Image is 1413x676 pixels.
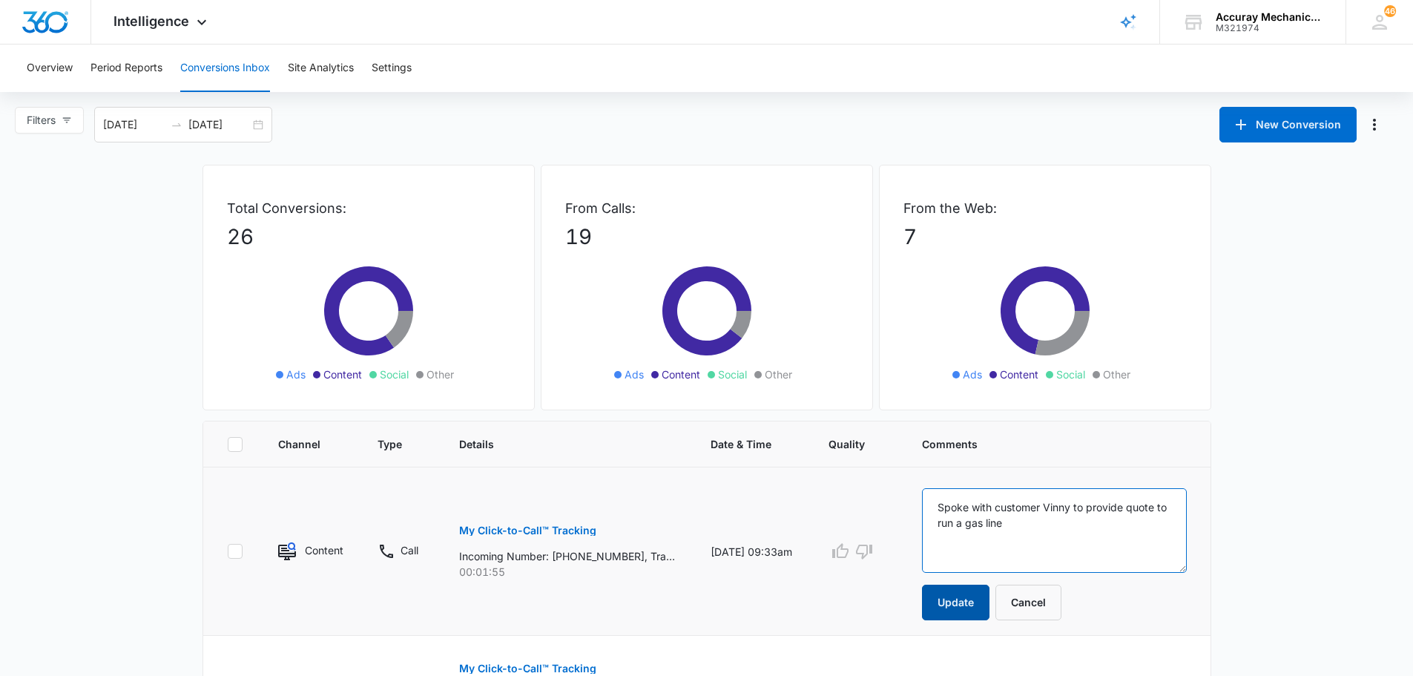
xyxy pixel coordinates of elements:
span: swap-right [171,119,182,131]
span: Comments [922,436,1165,452]
span: Social [1056,367,1085,382]
div: account id [1216,23,1324,33]
p: 00:01:55 [459,564,675,580]
p: Content [305,542,343,558]
span: Other [1103,367,1130,382]
button: Site Analytics [288,45,354,92]
span: Social [380,367,409,382]
span: Other [426,367,454,382]
p: 26 [227,221,510,252]
p: From Calls: [565,198,849,218]
span: Other [765,367,792,382]
span: Channel [278,436,321,452]
p: Total Conversions: [227,198,510,218]
span: Ads [286,367,306,382]
span: Filters [27,112,56,128]
span: Content [323,367,362,382]
button: Overview [27,45,73,92]
span: 46 [1384,5,1396,17]
span: Ads [625,367,644,382]
span: Quality [829,436,865,452]
p: Call [401,542,418,558]
button: New Conversion [1219,107,1357,142]
p: Incoming Number: [PHONE_NUMBER], Tracking Number: [PHONE_NUMBER], Ring To: [PHONE_NUMBER], Caller... [459,548,675,564]
button: Conversions Inbox [180,45,270,92]
span: Ads [963,367,982,382]
td: [DATE] 09:33am [693,467,811,636]
input: Start date [103,117,165,133]
button: My Click-to-Call™ Tracking [459,513,596,548]
div: notifications count [1384,5,1396,17]
span: Details [459,436,653,452]
span: Intelligence [113,13,189,29]
input: End date [188,117,250,133]
span: Type [378,436,402,452]
span: to [171,119,182,131]
button: Cancel [995,585,1061,620]
button: Period Reports [90,45,162,92]
span: Content [662,367,700,382]
p: From the Web: [903,198,1187,218]
p: 7 [903,221,1187,252]
button: Settings [372,45,412,92]
span: Social [718,367,747,382]
span: Content [1000,367,1038,382]
button: Filters [15,107,84,134]
span: Date & Time [711,436,771,452]
button: Update [922,585,989,620]
button: Manage Numbers [1363,113,1386,137]
p: My Click-to-Call™ Tracking [459,525,596,536]
p: 19 [565,221,849,252]
p: My Click-to-Call™ Tracking [459,663,596,674]
div: account name [1216,11,1324,23]
textarea: Spoke with customer Vinny to provide quote to run a gas line [922,488,1186,573]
